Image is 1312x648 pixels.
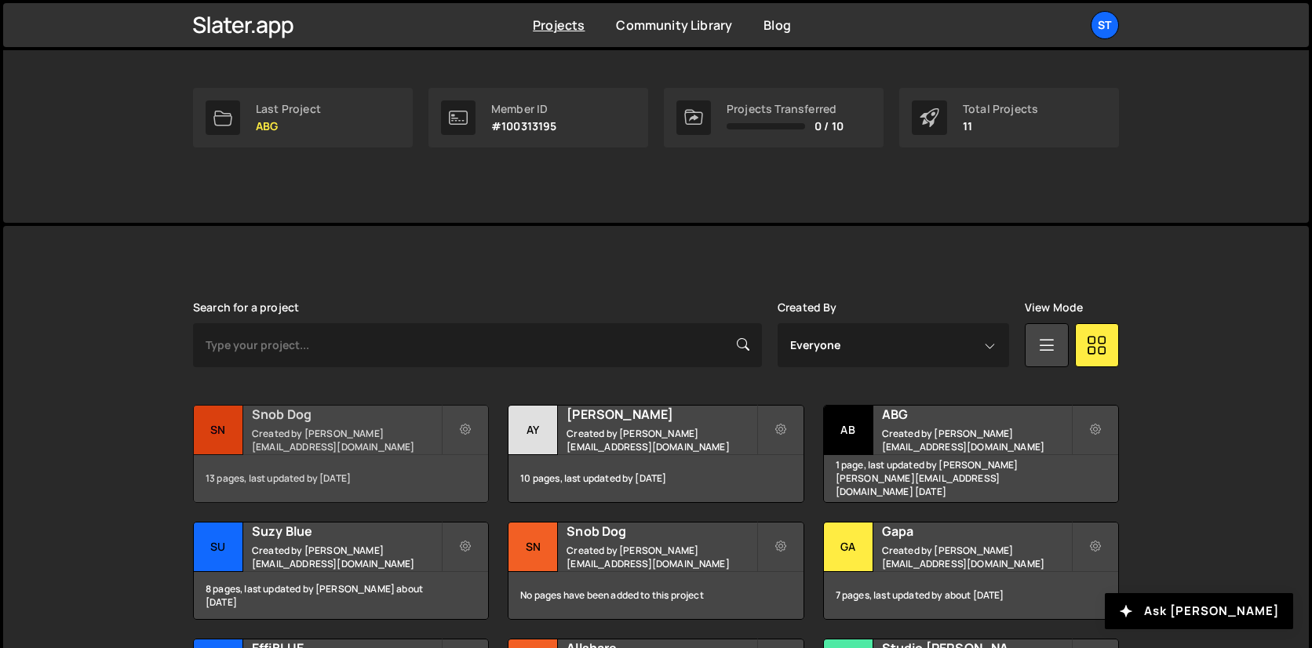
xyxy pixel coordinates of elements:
[256,120,321,133] p: ABG
[193,405,489,503] a: Sn Snob Dog Created by [PERSON_NAME][EMAIL_ADDRESS][DOMAIN_NAME] 13 pages, last updated by [DATE]
[193,323,762,367] input: Type your project...
[193,301,299,314] label: Search for a project
[193,88,413,147] a: Last Project ABG
[193,522,489,620] a: Su Suzy Blue Created by [PERSON_NAME][EMAIL_ADDRESS][DOMAIN_NAME] 8 pages, last updated by [PERSO...
[194,522,243,572] div: Su
[567,544,756,570] small: Created by [PERSON_NAME][EMAIL_ADDRESS][DOMAIN_NAME]
[727,103,844,115] div: Projects Transferred
[508,405,804,503] a: Ay [PERSON_NAME] Created by [PERSON_NAME][EMAIL_ADDRESS][DOMAIN_NAME] 10 pages, last updated by [...
[508,522,558,572] div: Sn
[823,405,1119,503] a: AB ABG Created by [PERSON_NAME][EMAIL_ADDRESS][DOMAIN_NAME] 1 page, last updated by [PERSON_NAME]...
[1105,593,1293,629] button: Ask [PERSON_NAME]
[823,522,1119,620] a: Ga Gapa Created by [PERSON_NAME][EMAIL_ADDRESS][DOMAIN_NAME] 7 pages, last updated by about [DATE]
[508,406,558,455] div: Ay
[508,455,803,502] div: 10 pages, last updated by [DATE]
[824,572,1118,619] div: 7 pages, last updated by about [DATE]
[764,16,791,34] a: Blog
[533,16,585,34] a: Projects
[194,572,488,619] div: 8 pages, last updated by [PERSON_NAME] about [DATE]
[882,522,1071,540] h2: Gapa
[824,455,1118,502] div: 1 page, last updated by [PERSON_NAME] [PERSON_NAME][EMAIL_ADDRESS][DOMAIN_NAME] [DATE]
[778,301,837,314] label: Created By
[963,120,1038,133] p: 11
[252,544,441,570] small: Created by [PERSON_NAME][EMAIL_ADDRESS][DOMAIN_NAME]
[616,16,732,34] a: Community Library
[194,455,488,502] div: 13 pages, last updated by [DATE]
[882,544,1071,570] small: Created by [PERSON_NAME][EMAIL_ADDRESS][DOMAIN_NAME]
[1091,11,1119,39] a: St
[567,406,756,423] h2: [PERSON_NAME]
[882,406,1071,423] h2: ABG
[567,522,756,540] h2: Snob Dog
[491,120,557,133] p: #100313195
[567,427,756,453] small: Created by [PERSON_NAME][EMAIL_ADDRESS][DOMAIN_NAME]
[252,406,441,423] h2: Snob Dog
[508,522,804,620] a: Sn Snob Dog Created by [PERSON_NAME][EMAIL_ADDRESS][DOMAIN_NAME] No pages have been added to this...
[252,427,441,453] small: Created by [PERSON_NAME][EMAIL_ADDRESS][DOMAIN_NAME]
[252,522,441,540] h2: Suzy Blue
[824,522,873,572] div: Ga
[963,103,1038,115] div: Total Projects
[194,406,243,455] div: Sn
[491,103,557,115] div: Member ID
[815,120,844,133] span: 0 / 10
[824,406,873,455] div: AB
[508,572,803,619] div: No pages have been added to this project
[1025,301,1083,314] label: View Mode
[882,427,1071,453] small: Created by [PERSON_NAME][EMAIL_ADDRESS][DOMAIN_NAME]
[256,103,321,115] div: Last Project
